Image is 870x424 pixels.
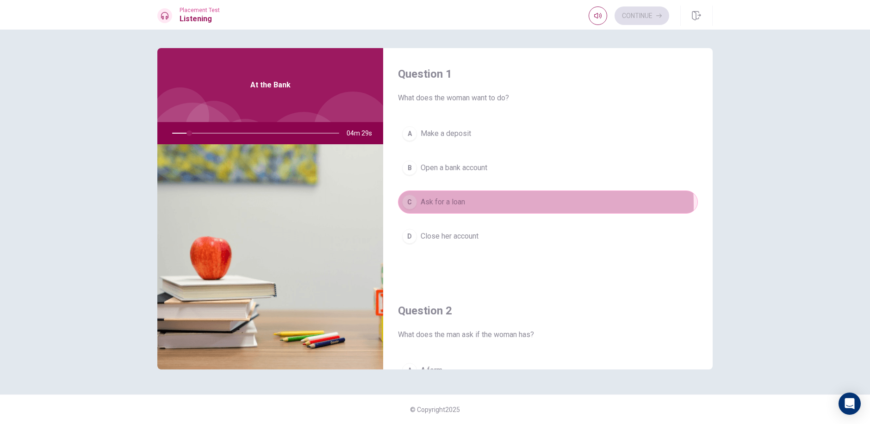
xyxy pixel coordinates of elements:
div: A [402,363,417,378]
span: What does the man ask if the woman has? [398,329,698,340]
button: DClose her account [398,225,698,248]
div: C [402,195,417,209]
span: 04m 29s [347,122,379,144]
button: BOpen a bank account [398,156,698,179]
span: Placement Test [180,7,220,13]
span: At the Bank [250,80,291,91]
div: A [402,126,417,141]
span: © Copyright 2025 [410,406,460,413]
h4: Question 2 [398,303,698,318]
span: Close her account [421,231,478,242]
span: A form [421,365,442,376]
button: CAsk for a loan [398,190,698,214]
h4: Question 1 [398,67,698,81]
span: Open a bank account [421,162,487,173]
span: What does the woman want to do? [398,92,698,104]
button: AMake a deposit [398,122,698,145]
img: At the Bank [157,144,383,369]
button: AA form [398,359,698,382]
div: D [402,229,417,244]
span: Make a deposit [421,128,471,139]
span: Ask for a loan [421,197,465,208]
div: Open Intercom Messenger [839,393,861,415]
h1: Listening [180,13,220,25]
div: B [402,160,417,175]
